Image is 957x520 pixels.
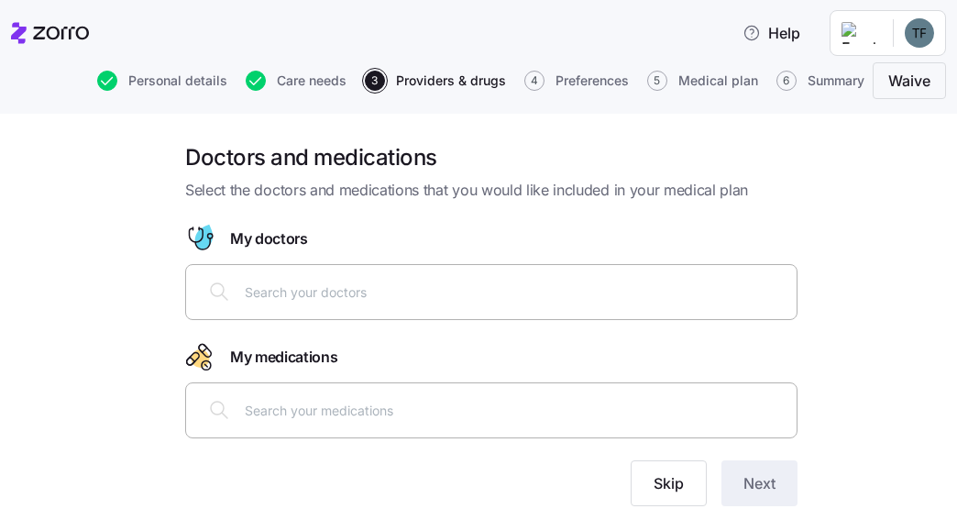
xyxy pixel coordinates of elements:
[396,74,506,87] span: Providers & drugs
[365,71,385,91] span: 3
[905,18,934,48] img: efba2491e83d2947203ac56e98fc7221
[678,74,758,87] span: Medical plan
[743,472,775,494] span: Next
[185,224,215,253] svg: Doctor figure
[365,71,506,91] button: 3Providers & drugs
[242,71,346,91] a: Care needs
[524,71,544,91] span: 4
[97,71,227,91] button: Personal details
[647,71,667,91] span: 5
[230,227,308,250] span: My doctors
[185,179,797,202] span: Select the doctors and medications that you would like included in your medical plan
[728,15,815,51] button: Help
[277,74,346,87] span: Care needs
[631,460,707,506] button: Skip
[776,71,864,91] button: 6Summary
[776,71,797,91] span: 6
[808,74,864,87] span: Summary
[246,71,346,91] button: Care needs
[555,74,629,87] span: Preferences
[245,282,786,302] input: Search your doctors
[185,143,797,171] h1: Doctors and medications
[647,71,758,91] button: 5Medical plan
[230,346,338,369] span: My medications
[873,62,946,99] button: Waive
[185,342,215,371] svg: Drugs
[361,71,506,91] a: 3Providers & drugs
[245,400,786,420] input: Search your medications
[742,22,800,44] span: Help
[841,22,878,44] img: Employer logo
[654,472,684,494] span: Skip
[721,460,797,506] button: Next
[524,71,629,91] button: 4Preferences
[93,71,227,91] a: Personal details
[128,74,227,87] span: Personal details
[888,70,930,92] span: Waive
